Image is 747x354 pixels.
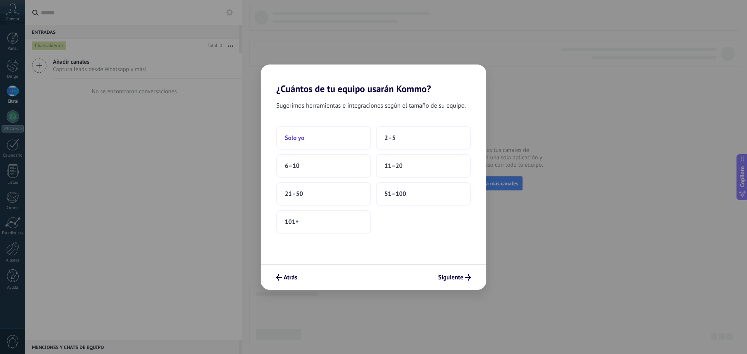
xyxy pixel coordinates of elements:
[376,126,471,150] button: 2–5
[285,190,303,198] font: 21–50
[435,271,475,284] button: Siguiente
[276,126,371,150] button: Solo yo
[285,218,299,226] font: 101+
[384,162,403,170] font: 11–20
[384,190,406,198] font: 51–100
[284,274,297,281] font: Atrás
[285,162,300,170] font: 6–10
[276,102,466,110] font: Sugerimos herramientas e integraciones según el tamaño de su equipo.
[276,154,371,178] button: 6–10
[272,271,301,284] button: Atrás
[276,83,431,95] font: ¿Cuántos de tu equipo usarán Kommo?
[276,210,371,234] button: 101+
[376,154,471,178] button: 11–20
[376,182,471,206] button: 51–100
[285,134,304,142] font: Solo yo
[438,274,463,281] font: Siguiente
[384,134,396,142] font: 2–5
[276,182,371,206] button: 21–50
